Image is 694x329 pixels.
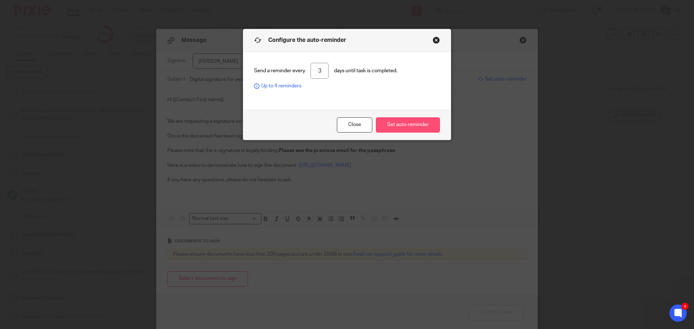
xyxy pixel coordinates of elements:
[681,303,689,310] div: 4
[254,82,301,90] span: Up to 4 reminders
[376,117,440,133] button: Set auto-reminder
[254,67,305,74] span: Send a reminder every
[337,117,372,133] button: Close
[334,67,397,74] span: days until task is completed.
